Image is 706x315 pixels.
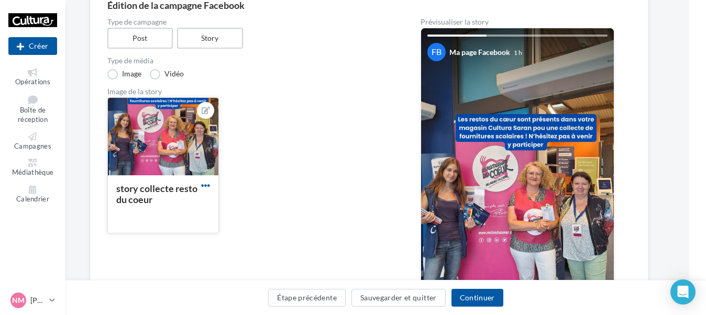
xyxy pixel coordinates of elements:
label: Type de campagne [107,18,387,26]
span: Médiathèque [12,168,54,177]
button: Sauvegarder et quitter [351,289,446,307]
span: NM [12,295,25,306]
div: Image de la story [107,88,387,95]
div: Prévisualiser la story [421,18,614,26]
label: Image [107,69,141,80]
a: Campagnes [8,130,57,153]
button: Créer [8,37,57,55]
label: Story [177,28,243,49]
label: Vidéo [150,69,184,80]
a: Médiathèque [8,156,57,179]
div: Nouvelle campagne [8,37,57,55]
a: Opérations [8,66,57,88]
div: FB [427,43,446,61]
div: Open Intercom Messenger [670,279,696,305]
a: NM [PERSON_NAME] [8,290,57,310]
span: Opérations [15,77,50,86]
p: [PERSON_NAME] [30,295,45,306]
div: Édition de la campagne Facebook [107,1,631,10]
span: Calendrier [16,195,49,203]
a: Calendrier [8,183,57,206]
a: Boîte de réception [8,93,57,126]
div: story collecte resto du coeur [116,183,197,205]
label: Post [107,28,173,49]
span: Boîte de réception [18,106,48,124]
label: Type de média [107,57,387,64]
div: Ma page Facebook [449,47,510,58]
button: Continuer [451,289,503,307]
div: 1 h [514,48,522,57]
span: Campagnes [14,142,51,150]
button: Étape précédente [268,289,346,307]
